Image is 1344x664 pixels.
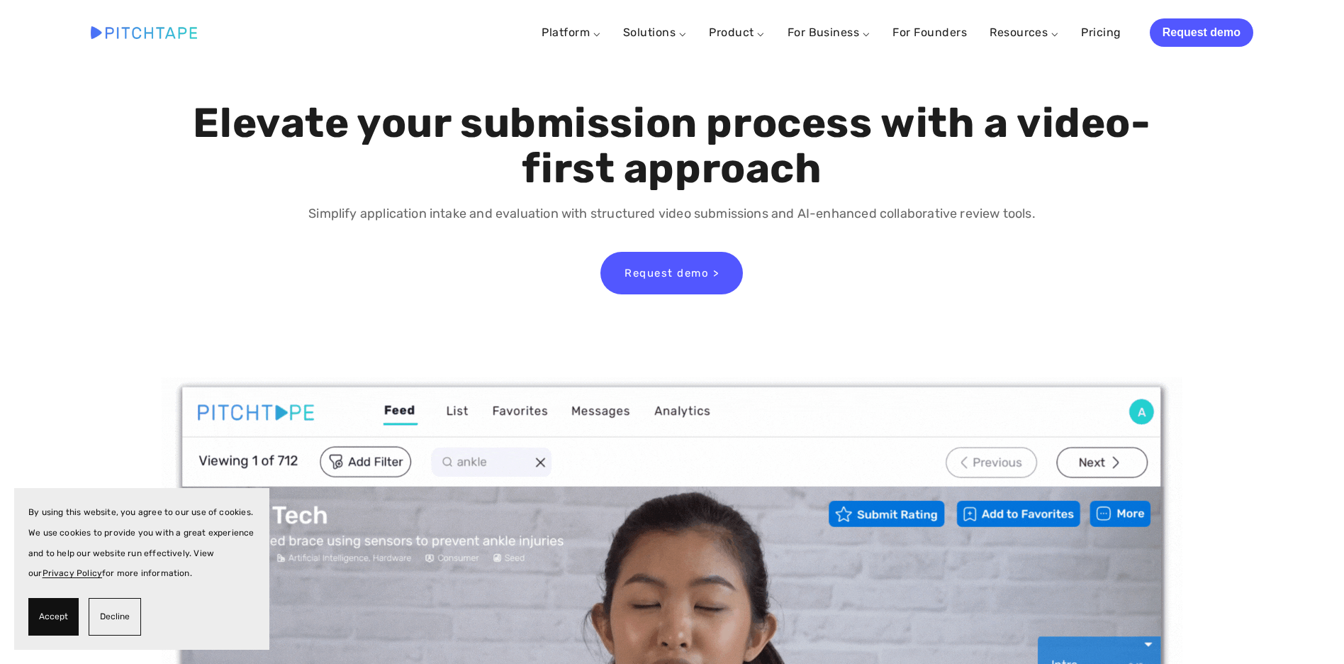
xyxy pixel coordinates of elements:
[542,26,600,39] a: Platform ⌵
[600,252,743,294] a: Request demo >
[39,607,68,627] span: Accept
[14,488,269,650] section: Cookie banner
[1150,18,1253,47] a: Request demo
[892,20,967,45] a: For Founders
[990,26,1058,39] a: Resources ⌵
[788,26,870,39] a: For Business ⌵
[189,101,1154,192] h1: Elevate your submission process with a video-first approach
[43,568,103,578] a: Privacy Policy
[91,26,197,38] img: Pitchtape | Video Submission Management Software
[28,502,255,584] p: By using this website, you agree to our use of cookies. We use cookies to provide you with a grea...
[623,26,686,39] a: Solutions ⌵
[100,607,130,627] span: Decline
[28,598,79,636] button: Accept
[89,598,141,636] button: Decline
[1081,20,1121,45] a: Pricing
[709,26,764,39] a: Product ⌵
[189,204,1154,224] p: Simplify application intake and evaluation with structured video submissions and AI-enhanced coll...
